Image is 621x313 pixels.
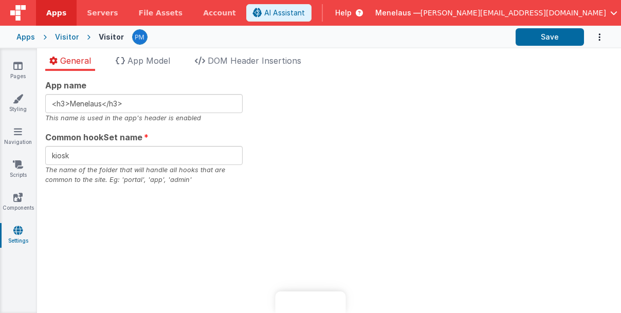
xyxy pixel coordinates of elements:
[208,56,301,66] span: DOM Header Insertions
[276,291,346,313] iframe: Marker.io feedback button
[516,28,584,46] button: Save
[264,8,305,18] span: AI Assistant
[375,8,617,18] button: Menelaus — [PERSON_NAME][EMAIL_ADDRESS][DOMAIN_NAME]
[335,8,352,18] span: Help
[133,30,147,44] img: a12ed5ba5769bda9d2665f51d2850528
[584,27,605,48] button: Options
[45,165,243,185] div: The name of the folder that will handle all hooks that are common to the site. Eg: 'portal', 'app...
[16,32,35,42] div: Apps
[99,32,124,42] div: Visitor
[246,4,312,22] button: AI Assistant
[87,8,118,18] span: Servers
[139,8,183,18] span: File Assets
[421,8,606,18] span: [PERSON_NAME][EMAIL_ADDRESS][DOMAIN_NAME]
[45,131,142,143] span: Common hookSet name
[375,8,421,18] span: Menelaus —
[60,56,91,66] span: General
[55,32,79,42] div: Visitor
[45,113,243,123] div: This name is used in the app's header is enabled
[127,56,170,66] span: App Model
[45,79,86,91] span: App name
[46,8,66,18] span: Apps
